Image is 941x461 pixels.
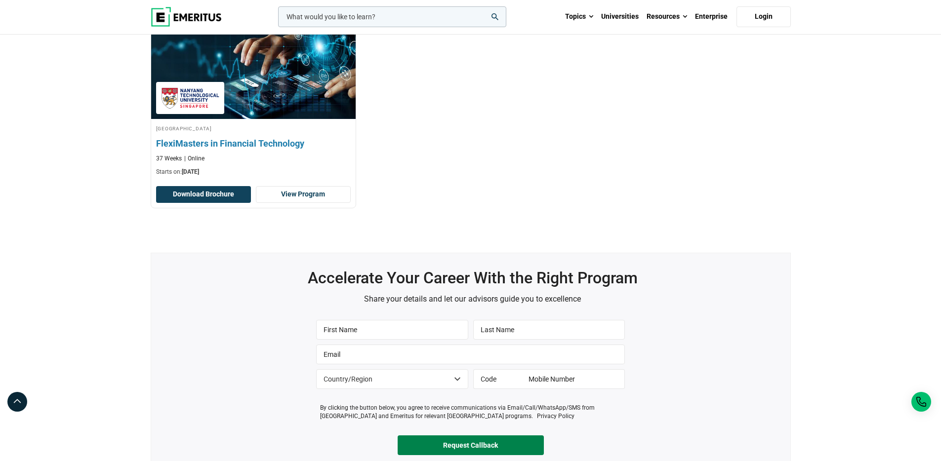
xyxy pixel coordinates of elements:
[160,268,785,288] h2: Accelerate Your Career With the Right Program
[278,6,506,27] input: woocommerce-product-search-field-0
[160,293,785,306] p: Share your details and let our advisors guide you to excellence
[522,369,625,389] input: Mobile Number
[184,154,205,163] p: Online
[256,186,351,203] a: View Program
[141,15,366,124] img: FlexiMasters in Financial Technology | Online Business Management Course
[398,435,544,455] input: Request Callback
[537,413,574,420] a: Privacy Policy
[736,6,791,27] a: Login
[320,404,625,421] label: By clicking the button below, you agree to receive communications via Email/Call/WhatsApp/SMS fro...
[316,369,468,389] select: Country
[316,320,468,340] input: First Name
[156,137,351,150] h3: FlexiMasters in Financial Technology
[151,20,356,181] a: Business Management Course by Nanyang Technological University - September 30, 2025 Nanyang Techn...
[156,154,182,163] p: 37 Weeks
[156,124,351,132] h4: [GEOGRAPHIC_DATA]
[156,186,251,203] button: Download Brochure
[473,369,522,389] input: Code
[182,168,199,175] span: [DATE]
[473,320,625,340] input: Last Name
[316,345,625,364] input: Email
[161,87,220,109] img: Nanyang Technological University
[156,168,351,176] p: Starts on:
